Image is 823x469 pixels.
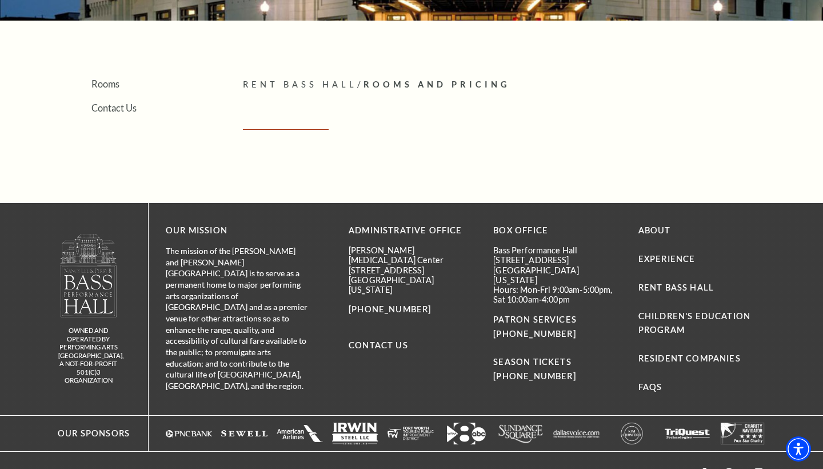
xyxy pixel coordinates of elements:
a: Contact Us [349,340,408,350]
a: Logo featuring the number "8" with an arrow and "abc" in a modern design. - open in a new tab [443,423,489,444]
span: Rooms And Pricing [363,80,510,89]
a: Resident Companies [638,353,741,363]
a: Logo of Irwin Steel LLC, featuring the company name in bold letters with a simple design. - open ... [332,423,378,444]
a: Experience [638,254,696,264]
img: Logo of Sundance Square, featuring stylized text in white. [498,423,544,444]
a: A circular logo with the text "KIM CLASSIFIED" in the center, featuring a bold, modern design. - ... [609,423,655,444]
img: A circular logo with the text "KIM CLASSIFIED" in the center, featuring a bold, modern design. [609,423,655,444]
img: The image is completely blank or white. [387,423,434,444]
a: Logo of Sundance Square, featuring stylized text in white. - open in a new tab [498,423,544,444]
a: Logo of PNC Bank in white text with a triangular symbol. - open in a new tab - target website may... [166,423,212,444]
img: The image is completely blank or white. [720,423,766,444]
p: [STREET_ADDRESS] [493,255,621,265]
p: owned and operated by Performing Arts [GEOGRAPHIC_DATA], A NOT-FOR-PROFIT 501(C)3 ORGANIZATION [58,327,118,385]
a: The image is completely blank or white. - open in a new tab [664,423,710,444]
p: [PERSON_NAME][MEDICAL_DATA] Center [349,245,476,265]
a: The image features a simple white background with text that appears to be a logo or brand name. -... [553,423,600,444]
p: Administrative Office [349,224,476,238]
img: The image is completely blank or white. [277,423,323,444]
p: BOX OFFICE [493,224,621,238]
a: Contact Us [91,102,137,113]
p: [GEOGRAPHIC_DATA][US_STATE] [349,275,476,295]
p: [PHONE_NUMBER] [349,303,476,317]
img: Logo of PNC Bank in white text with a triangular symbol. [166,423,212,444]
p: Bass Performance Hall [493,245,621,255]
p: [GEOGRAPHIC_DATA][US_STATE] [493,265,621,285]
p: Our Sponsors [47,427,130,441]
a: The image is completely blank or white. - open in a new tab [221,423,267,444]
a: The image is completely blank or white. - open in a new tab [277,423,323,444]
a: The image is completely blank or white. - open in a new tab [720,423,766,444]
img: The image features a simple white background with text that appears to be a logo or brand name. [553,423,600,444]
a: Children's Education Program [638,311,750,335]
span: Rent Bass Hall [243,80,357,89]
a: Rent Bass Hall [638,283,714,292]
img: The image is completely blank or white. [221,423,267,444]
p: SEASON TICKETS [PHONE_NUMBER] [493,341,621,384]
p: The mission of the [PERSON_NAME] and [PERSON_NAME][GEOGRAPHIC_DATA] is to serve as a permanent ho... [166,245,309,392]
a: FAQs [638,382,662,392]
p: [STREET_ADDRESS] [349,265,476,275]
p: OUR MISSION [166,224,309,238]
img: The image is completely blank or white. [664,423,710,444]
a: About [638,225,671,235]
a: Rooms [91,78,119,89]
p: PATRON SERVICES [PHONE_NUMBER] [493,313,621,341]
img: owned and operated by Performing Arts Fort Worth, A NOT-FOR-PROFIT 501(C)3 ORGANIZATION [59,233,118,317]
p: Hours: Mon-Fri 9:00am-5:00pm, Sat 10:00am-4:00pm [493,285,621,305]
p: / [243,78,766,92]
img: Logo featuring the number "8" with an arrow and "abc" in a modern design. [443,423,489,444]
div: Accessibility Menu [786,436,811,462]
img: Logo of Irwin Steel LLC, featuring the company name in bold letters with a simple design. [332,423,378,444]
